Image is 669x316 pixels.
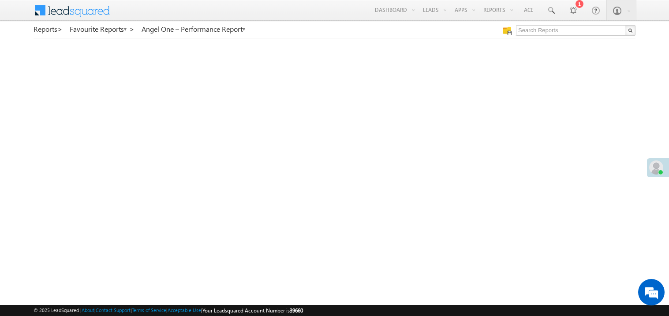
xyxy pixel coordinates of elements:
[503,26,512,35] img: Manage all your saved reports!
[57,24,63,34] span: >
[142,25,246,33] a: Angel One – Performance Report
[290,307,303,314] span: 39660
[129,24,135,34] span: >
[82,307,94,313] a: About
[202,307,303,314] span: Your Leadsquared Account Number is
[168,307,201,313] a: Acceptable Use
[70,25,135,33] a: Favourite Reports >
[34,25,63,33] a: Reports>
[34,306,303,315] span: © 2025 LeadSquared | | | | |
[132,307,166,313] a: Terms of Service
[516,25,635,36] input: Search Reports
[96,307,131,313] a: Contact Support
